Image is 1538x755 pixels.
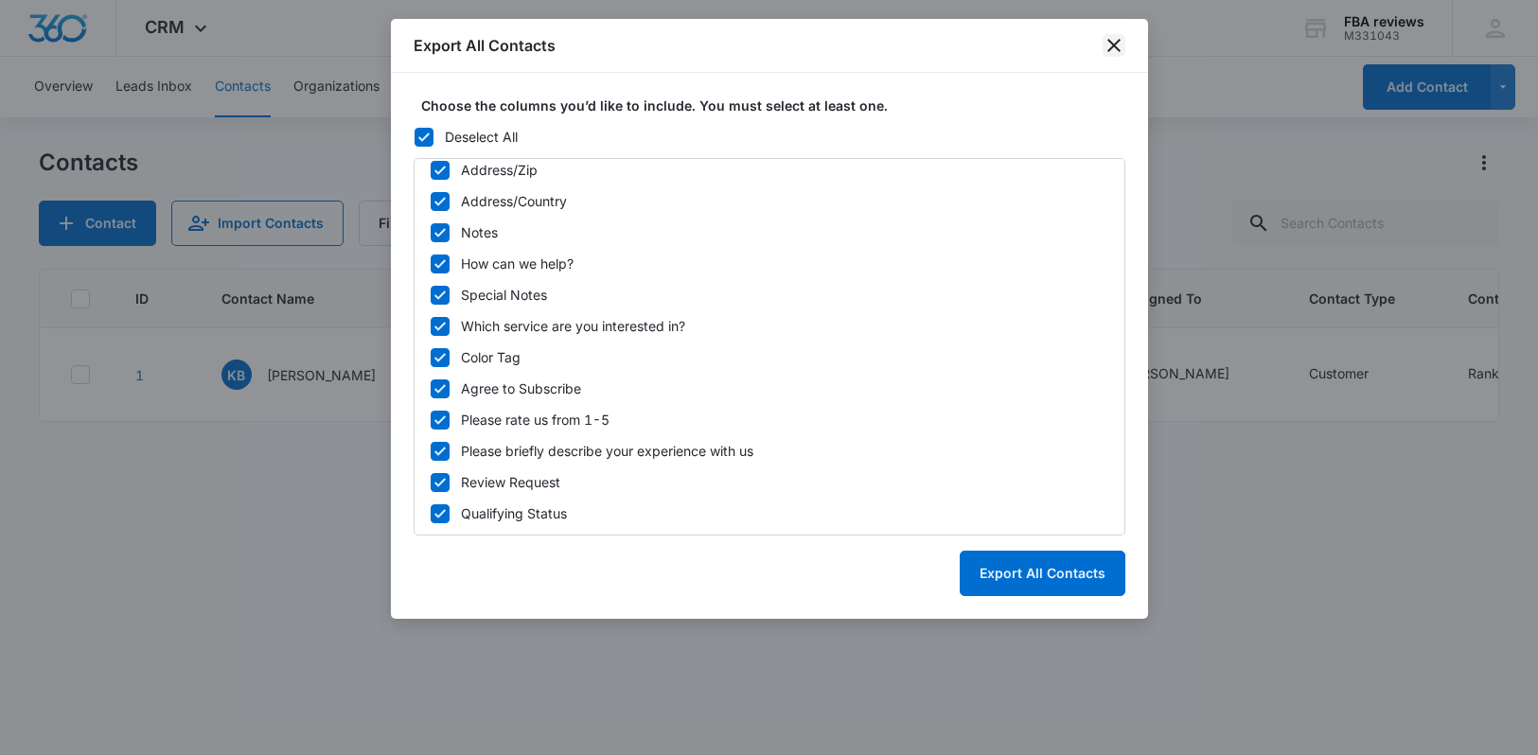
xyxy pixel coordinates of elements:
div: Which service are you interested in? [461,316,685,336]
div: Address/Zip [461,160,538,180]
div: Please rate us from 1-5 [461,410,610,430]
h1: Export All Contacts [414,34,556,57]
div: Special Notes [461,285,547,305]
div: Notes [461,222,498,242]
div: Address/Country [461,191,567,211]
div: Qualifying Status [461,503,567,523]
div: Review Request [461,472,560,492]
div: Agree to Subscribe [461,378,581,398]
button: close [1103,34,1125,57]
label: Choose the columns you’d like to include. You must select at least one. [421,96,1133,115]
button: Export All Contacts [960,551,1125,596]
div: How can we help? [461,254,574,273]
div: Deselect All [445,127,518,147]
div: Color Tag [461,347,521,367]
div: Please briefly describe your experience with us [461,441,753,461]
